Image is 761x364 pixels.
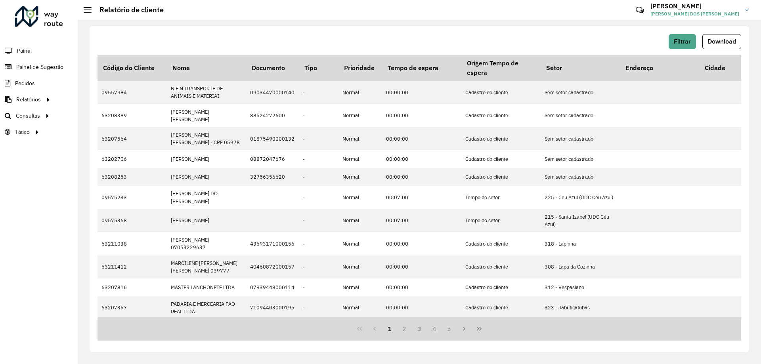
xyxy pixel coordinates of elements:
[338,168,382,186] td: Normal
[461,186,541,209] td: Tempo do setor
[541,150,620,168] td: Sem setor cadastrado
[246,81,299,104] td: 09034470000140
[541,255,620,278] td: 308 - Lapa da Cozinha
[299,186,338,209] td: -
[382,104,461,127] td: 00:00:00
[299,150,338,168] td: -
[98,55,167,81] th: Código do Cliente
[707,38,736,45] span: Download
[461,104,541,127] td: Cadastro do cliente
[382,186,461,209] td: 00:07:00
[461,127,541,150] td: Cadastro do cliente
[246,232,299,255] td: 43693171000156
[246,255,299,278] td: 40460872000157
[541,127,620,150] td: Sem setor cadastrado
[17,47,32,55] span: Painel
[541,55,620,81] th: Setor
[338,104,382,127] td: Normal
[541,232,620,255] td: 318 - Lapinha
[98,209,167,232] td: 09575368
[299,255,338,278] td: -
[338,150,382,168] td: Normal
[299,55,338,81] th: Tipo
[167,186,246,209] td: [PERSON_NAME] DO [PERSON_NAME]
[382,150,461,168] td: 00:00:00
[412,321,427,336] button: 3
[382,81,461,104] td: 00:00:00
[16,95,41,104] span: Relatórios
[382,232,461,255] td: 00:00:00
[541,209,620,232] td: 215 - Santa Izabel (UDC Céu Azul)
[541,81,620,104] td: Sem setor cadastrado
[98,150,167,168] td: 63202706
[299,278,338,296] td: -
[442,321,457,336] button: 5
[338,55,382,81] th: Prioridade
[246,104,299,127] td: 88524272600
[167,55,246,81] th: Nome
[461,232,541,255] td: Cadastro do cliente
[98,296,167,319] td: 63207357
[167,255,246,278] td: MARCILENE [PERSON_NAME] [PERSON_NAME] 039777
[299,104,338,127] td: -
[299,168,338,186] td: -
[167,127,246,150] td: [PERSON_NAME] [PERSON_NAME] - CPF 05978
[246,168,299,186] td: 32756356620
[702,34,741,49] button: Download
[674,38,691,45] span: Filtrar
[631,2,648,19] a: Contato Rápido
[541,278,620,296] td: 312 - Vespasiano
[98,278,167,296] td: 63207816
[167,81,246,104] td: N E N TRANSPORTE DE ANIMAIS E MATERIAI
[620,55,699,81] th: Endereço
[167,278,246,296] td: MASTER LANCHONETE LTDA
[338,127,382,150] td: Normal
[382,278,461,296] td: 00:00:00
[16,63,63,71] span: Painel de Sugestão
[98,168,167,186] td: 63208253
[246,278,299,296] td: 07939448000114
[16,112,40,120] span: Consultas
[461,81,541,104] td: Cadastro do cliente
[167,104,246,127] td: [PERSON_NAME] [PERSON_NAME]
[98,81,167,104] td: 09557984
[167,209,246,232] td: [PERSON_NAME]
[98,232,167,255] td: 63211038
[246,55,299,81] th: Documento
[338,186,382,209] td: Normal
[92,6,164,14] h2: Relatório de cliente
[382,127,461,150] td: 00:00:00
[461,150,541,168] td: Cadastro do cliente
[338,255,382,278] td: Normal
[98,255,167,278] td: 63211412
[338,81,382,104] td: Normal
[246,296,299,319] td: 71094403000195
[299,296,338,319] td: -
[299,127,338,150] td: -
[98,104,167,127] td: 63208389
[382,321,397,336] button: 1
[338,209,382,232] td: Normal
[15,79,35,88] span: Pedidos
[246,127,299,150] td: 01875490000132
[167,232,246,255] td: [PERSON_NAME] 07053229637
[650,10,739,17] span: [PERSON_NAME] DOS [PERSON_NAME]
[382,55,461,81] th: Tempo de espera
[461,209,541,232] td: Tempo do setor
[382,255,461,278] td: 00:00:00
[472,321,487,336] button: Last Page
[461,255,541,278] td: Cadastro do cliente
[427,321,442,336] button: 4
[382,296,461,319] td: 00:00:00
[457,321,472,336] button: Next Page
[167,168,246,186] td: [PERSON_NAME]
[461,168,541,186] td: Cadastro do cliente
[299,81,338,104] td: -
[167,150,246,168] td: [PERSON_NAME]
[299,209,338,232] td: -
[338,232,382,255] td: Normal
[338,296,382,319] td: Normal
[15,128,30,136] span: Tático
[461,55,541,81] th: Origem Tempo de espera
[382,168,461,186] td: 00:00:00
